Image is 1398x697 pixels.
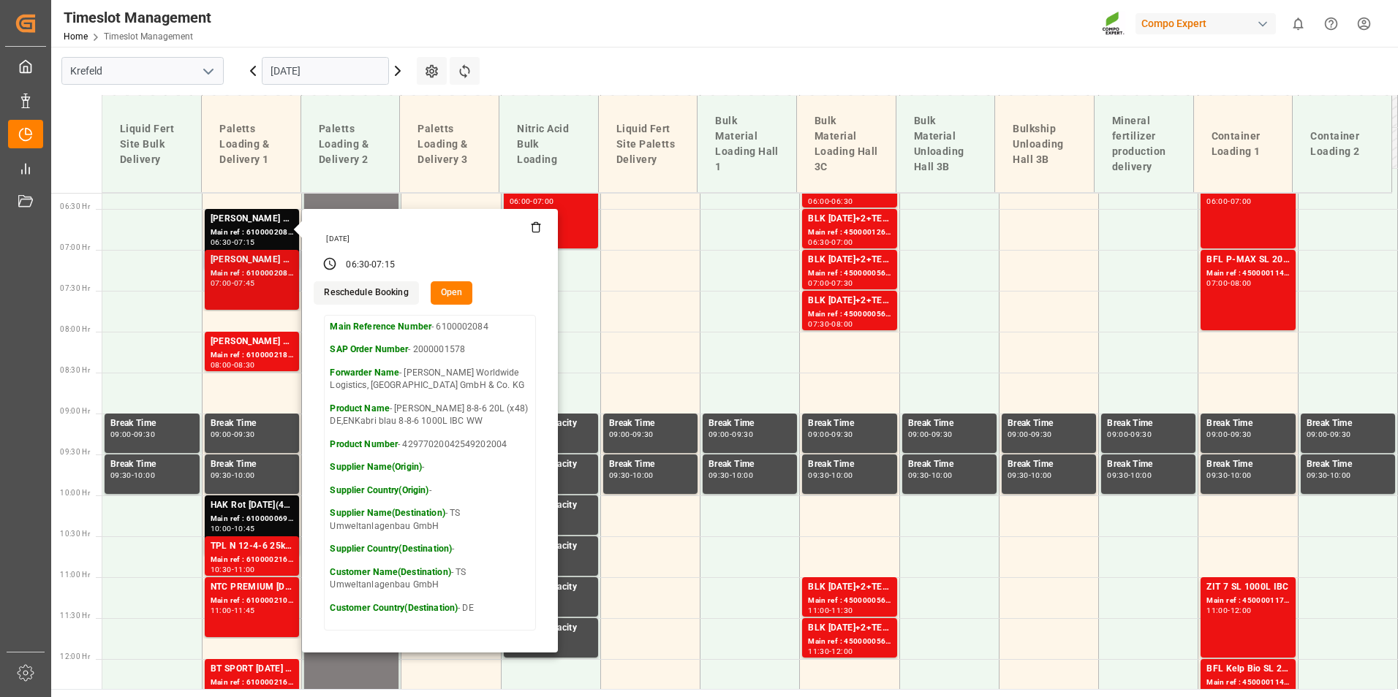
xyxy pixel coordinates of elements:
[1107,457,1190,472] div: Break Time
[330,367,399,378] strong: Forwarder Name
[808,595,891,607] div: Main ref : 4500000562, 2000000150
[211,513,293,525] div: Main ref : 6100000694, 2000000233 2000000233;
[234,431,255,438] div: 09:30
[511,115,586,173] div: Nitric Acid Bulk Loading
[808,226,891,239] div: Main ref : 4500001261, 2000001499
[234,362,255,368] div: 08:30
[829,198,831,205] div: -
[829,472,831,479] div: -
[1228,607,1230,614] div: -
[808,321,829,327] div: 07:30
[831,648,853,655] div: 12:00
[829,648,831,655] div: -
[60,571,90,579] span: 11:00 Hr
[211,431,232,438] div: 09:00
[929,472,931,479] div: -
[1130,431,1152,438] div: 09:30
[330,403,390,414] strong: Product Name
[132,472,134,479] div: -
[831,607,853,614] div: 11:30
[211,457,293,472] div: Break Time
[232,566,234,573] div: -
[330,462,422,472] strong: Supplier Name(Origin)
[831,239,853,245] div: 07:00
[60,284,90,292] span: 07:30 Hr
[232,239,234,245] div: -
[1330,431,1351,438] div: 09:30
[60,530,90,538] span: 10:30 Hr
[211,239,232,245] div: 06:30
[709,472,730,479] div: 09:30
[1231,280,1252,286] div: 08:00
[211,677,293,689] div: Main ref : 6100002160, 2000001604
[330,403,530,428] p: - [PERSON_NAME] 8-8-6 20L (x48) DE,ENKabri blau 8-8-6 1000L IBC WW
[1206,253,1289,267] div: BFL P-MAX SL 20L (x48) EG MTO
[211,607,232,614] div: 11:00
[808,621,891,636] div: BLK [DATE]+2+TE (GW) BULK
[211,267,293,280] div: Main ref : 6100002084, 2000001578
[211,349,293,362] div: Main ref : 6100002181, 2000001702
[1136,9,1282,37] button: Compo Expert
[211,662,293,677] div: BT SPORT [DATE] 25%UH 3M 25kg (x40) INTBT FAIR 25-5-8 35%UH 3M 25kg (x40) INTBT T NK [DATE] 11%UH...
[371,259,395,272] div: 07:15
[1206,580,1289,595] div: ZIT 7 SL 1000L IBC
[1106,107,1182,180] div: Mineral fertilizer production delivery
[330,567,450,577] strong: Customer Name(Destination)
[1102,11,1125,37] img: Screenshot%202023-09-29%20at%2010.02.21.png_1712312052.png
[234,689,255,696] div: 12:45
[808,294,891,308] div: BLK [DATE]+2+TE (GW) BULK
[809,107,884,180] div: Bulk Material Loading Hall 3C
[330,485,428,495] strong: Supplier Country(Origin)
[232,431,234,438] div: -
[232,362,234,368] div: -
[808,636,891,648] div: Main ref : 4500000563, 2000000150
[330,439,398,449] strong: Product Number
[831,198,853,205] div: 06:30
[732,431,753,438] div: 09:30
[134,431,155,438] div: 09:30
[330,602,530,615] p: - DE
[262,57,389,85] input: DD.MM.YYYY
[730,472,732,479] div: -
[60,448,90,456] span: 09:30 Hr
[211,226,293,239] div: Main ref : 6100002084, 2000001578
[1327,472,1329,479] div: -
[330,603,458,613] strong: Customer Country(Destination)
[908,457,991,472] div: Break Time
[1206,595,1289,607] div: Main ref : 4500001175, 2000000991
[330,544,452,554] strong: Supplier Country(Destination)
[211,595,293,607] div: Main ref : 6100002108, 2000001637 2000001637;2000001277
[1008,416,1090,431] div: Break Time
[808,239,829,245] div: 06:30
[1107,431,1128,438] div: 09:00
[831,431,853,438] div: 09:30
[1031,472,1052,479] div: 10:00
[1029,431,1031,438] div: -
[330,343,530,357] p: - 2000001578
[709,416,791,431] div: Break Time
[211,566,232,573] div: 10:30
[730,431,732,438] div: -
[60,366,90,374] span: 08:30 Hr
[211,280,232,286] div: 07:00
[829,280,831,286] div: -
[709,457,791,472] div: Break Time
[932,472,953,479] div: 10:00
[1128,431,1130,438] div: -
[709,107,785,180] div: Bulk Material Loading Hall 1
[234,280,255,286] div: 07:45
[1008,457,1090,472] div: Break Time
[134,472,155,479] div: 10:00
[214,115,289,173] div: Paletts Loading & Delivery 1
[211,335,293,349] div: [PERSON_NAME] 8-8-6 20L (x48) DE,ENKabri Grün 10-4-7 20 L (x48) DE,EN,FR,NLBFL P-MAX SL 20L (x48)...
[1206,431,1228,438] div: 09:00
[330,543,530,556] p: -
[330,507,530,533] p: - TS Umweltanlagenbau GmbH
[110,472,132,479] div: 09:30
[1231,472,1252,479] div: 10:00
[60,325,90,333] span: 08:00 Hr
[60,652,90,660] span: 12:00 Hr
[1307,431,1328,438] div: 09:00
[234,607,255,614] div: 11:45
[632,431,654,438] div: 09:30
